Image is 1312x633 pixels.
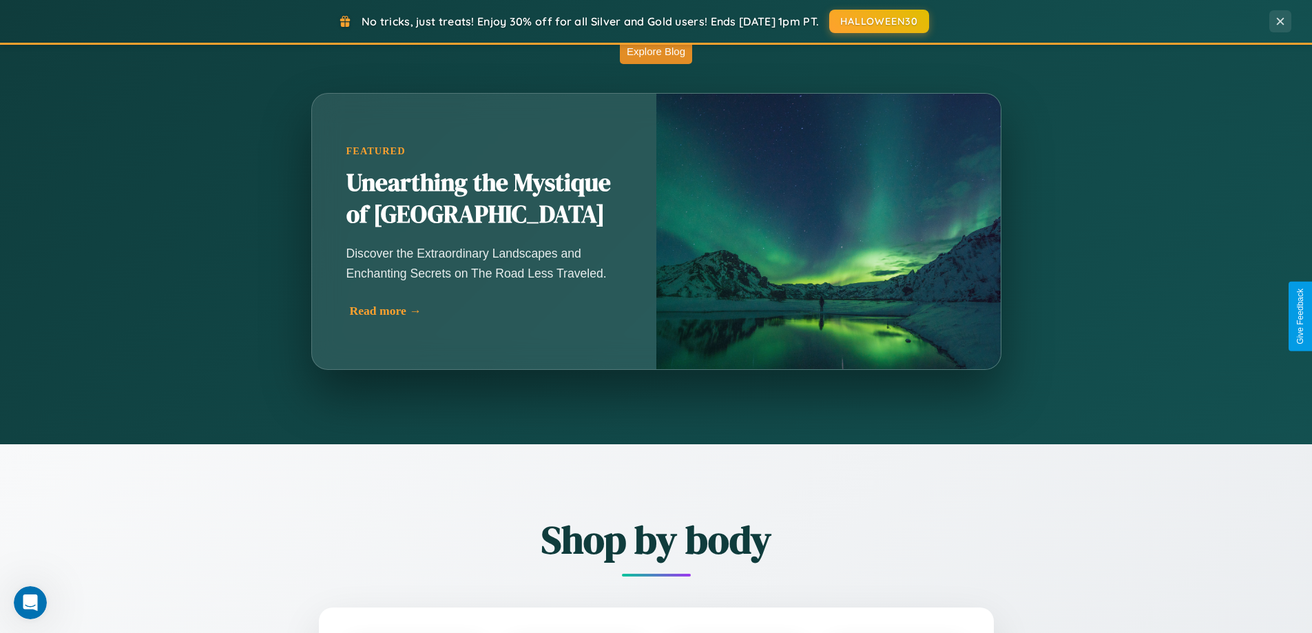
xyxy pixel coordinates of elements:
[1295,289,1305,344] div: Give Feedback
[346,244,622,282] p: Discover the Extraordinary Landscapes and Enchanting Secrets on The Road Less Traveled.
[362,14,819,28] span: No tricks, just treats! Enjoy 30% off for all Silver and Gold users! Ends [DATE] 1pm PT.
[14,586,47,619] iframe: Intercom live chat
[350,304,625,318] div: Read more →
[620,39,692,64] button: Explore Blog
[346,167,622,231] h2: Unearthing the Mystique of [GEOGRAPHIC_DATA]
[243,513,1070,566] h2: Shop by body
[829,10,929,33] button: HALLOWEEN30
[346,145,622,157] div: Featured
